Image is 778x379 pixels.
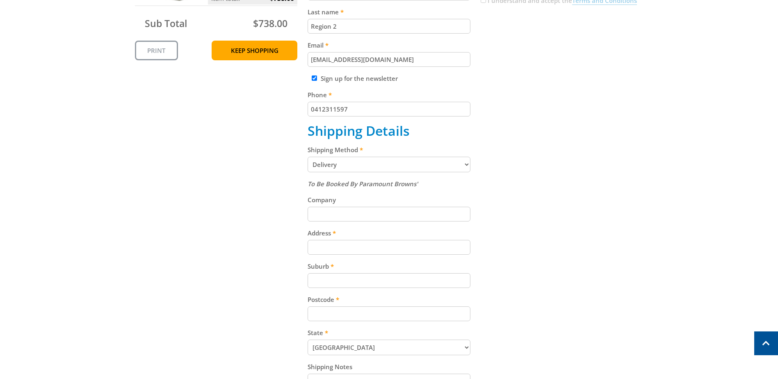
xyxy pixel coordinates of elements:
label: Last name [308,7,470,17]
input: Please enter your email address. [308,52,470,67]
a: Keep Shopping [212,41,297,60]
label: Suburb [308,261,470,271]
input: Please enter your suburb. [308,273,470,288]
span: $738.00 [253,17,287,30]
label: State [308,328,470,338]
label: Shipping Notes [308,362,470,372]
label: Shipping Method [308,145,470,155]
label: Sign up for the newsletter [321,74,398,82]
h2: Shipping Details [308,123,470,139]
span: Sub Total [145,17,187,30]
em: To Be Booked By Paramount Browns' [308,180,418,188]
select: Please select your state. [308,340,470,355]
label: Address [308,228,470,238]
input: Please enter your postcode. [308,306,470,321]
a: Print [135,41,178,60]
label: Company [308,195,470,205]
input: Please enter your telephone number. [308,102,470,116]
label: Email [308,40,470,50]
input: Please enter your last name. [308,19,470,34]
label: Postcode [308,295,470,304]
select: Please select a shipping method. [308,157,470,172]
label: Phone [308,90,470,100]
input: Please enter your address. [308,240,470,255]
